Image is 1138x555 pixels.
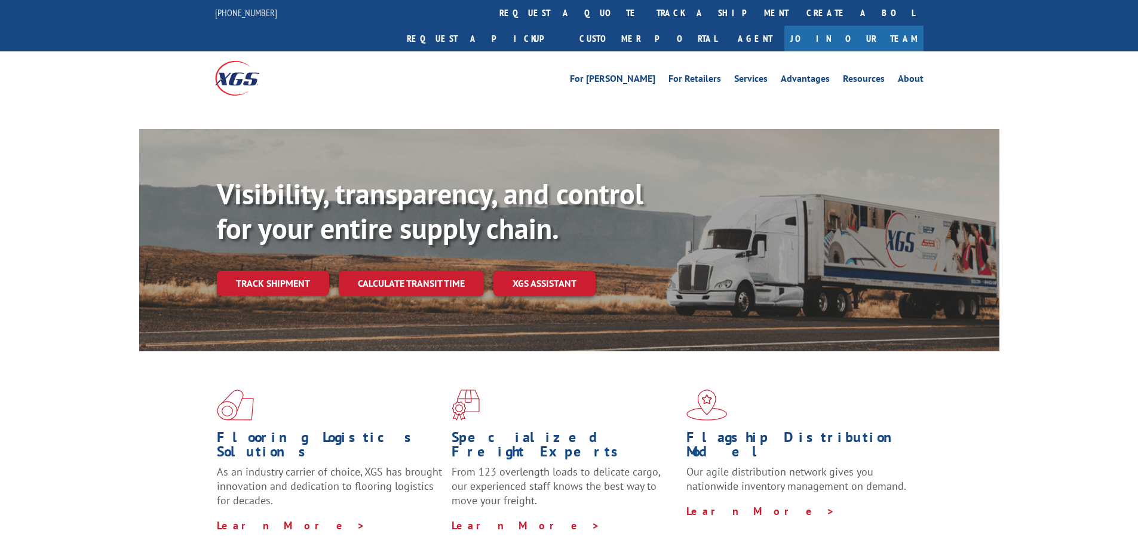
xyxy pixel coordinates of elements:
[734,74,768,87] a: Services
[452,390,480,421] img: xgs-icon-focused-on-flooring-red
[686,465,906,493] span: Our agile distribution network gives you nationwide inventory management on demand.
[843,74,885,87] a: Resources
[217,519,366,532] a: Learn More >
[686,430,912,465] h1: Flagship Distribution Model
[398,26,570,51] a: Request a pickup
[217,175,643,247] b: Visibility, transparency, and control for your entire supply chain.
[570,74,655,87] a: For [PERSON_NAME]
[570,26,726,51] a: Customer Portal
[493,271,596,296] a: XGS ASSISTANT
[784,26,924,51] a: Join Our Team
[217,465,442,507] span: As an industry carrier of choice, XGS has brought innovation and dedication to flooring logistics...
[781,74,830,87] a: Advantages
[217,271,329,296] a: Track shipment
[339,271,484,296] a: Calculate transit time
[726,26,784,51] a: Agent
[668,74,721,87] a: For Retailers
[452,519,600,532] a: Learn More >
[686,504,835,518] a: Learn More >
[686,390,728,421] img: xgs-icon-flagship-distribution-model-red
[217,390,254,421] img: xgs-icon-total-supply-chain-intelligence-red
[217,430,443,465] h1: Flooring Logistics Solutions
[452,430,677,465] h1: Specialized Freight Experts
[898,74,924,87] a: About
[452,465,677,518] p: From 123 overlength loads to delicate cargo, our experienced staff knows the best way to move you...
[215,7,277,19] a: [PHONE_NUMBER]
